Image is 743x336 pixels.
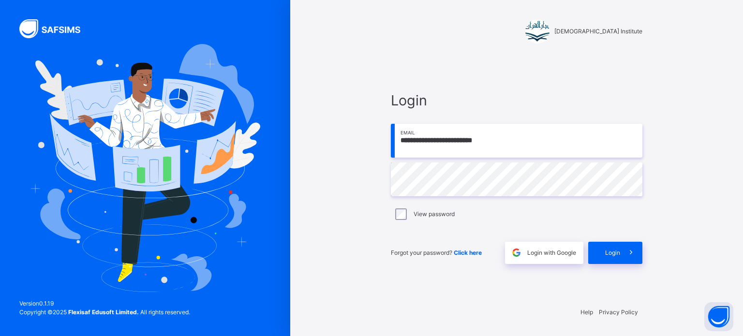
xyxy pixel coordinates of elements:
[414,210,455,219] label: View password
[19,19,92,38] img: SAFSIMS Logo
[68,308,139,316] strong: Flexisaf Edusoft Limited.
[580,308,593,316] a: Help
[704,302,733,331] button: Open asap
[605,248,620,257] span: Login
[391,90,642,111] span: Login
[19,299,190,308] span: Version 0.1.19
[554,27,642,36] span: [DEMOGRAPHIC_DATA] Institute
[391,249,482,256] span: Forgot your password?
[19,308,190,316] span: Copyright © 2025 All rights reserved.
[511,247,522,258] img: google.396cfc9801f0270233282035f929180a.svg
[30,44,260,292] img: Hero Image
[599,308,638,316] a: Privacy Policy
[527,248,576,257] span: Login with Google
[454,249,482,256] a: Click here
